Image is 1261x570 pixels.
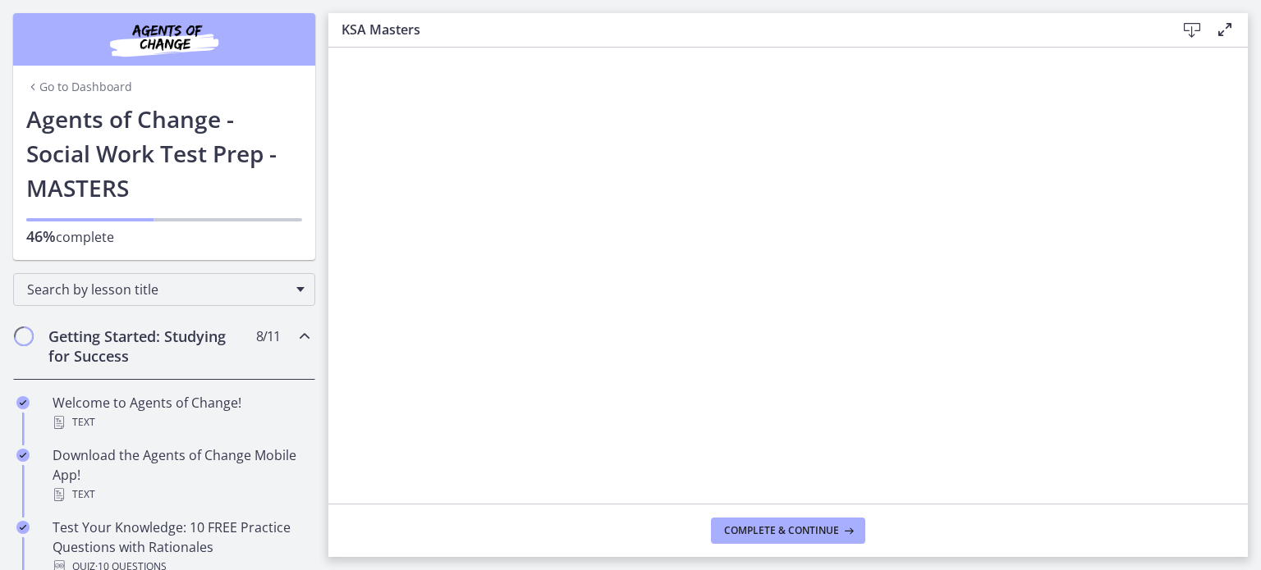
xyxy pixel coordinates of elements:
[724,524,839,537] span: Complete & continue
[16,449,30,462] i: Completed
[711,518,865,544] button: Complete & continue
[26,102,302,205] h1: Agents of Change - Social Work Test Prep - MASTERS
[16,521,30,534] i: Completed
[27,280,288,299] span: Search by lesson title
[53,393,309,432] div: Welcome to Agents of Change!
[342,20,1149,39] h3: KSA Masters
[48,326,249,366] h2: Getting Started: Studying for Success
[53,485,309,504] div: Text
[53,413,309,432] div: Text
[26,226,56,246] span: 46%
[26,79,132,95] a: Go to Dashboard
[53,445,309,504] div: Download the Agents of Change Mobile App!
[66,20,263,59] img: Agents of Change
[256,326,280,346] span: 8 / 11
[13,273,315,306] div: Search by lesson title
[16,396,30,409] i: Completed
[26,226,302,247] p: complete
